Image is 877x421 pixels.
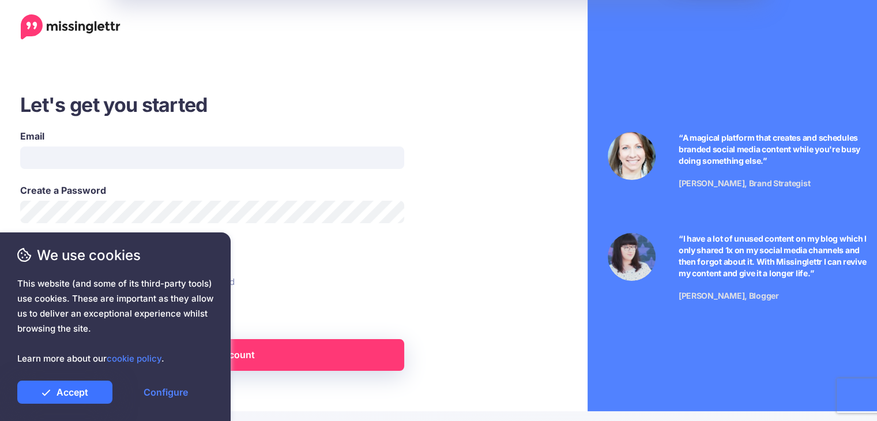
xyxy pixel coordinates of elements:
[107,353,161,364] a: cookie policy
[679,233,874,279] p: “I have a lot of unused content on my blog which I only shared 1x on my social media channels and...
[21,14,121,40] a: Home
[20,183,404,197] label: Create a Password
[679,178,810,188] span: [PERSON_NAME], Brand Strategist
[17,245,213,265] span: We use cookies
[20,92,484,118] h3: Let's get you started
[679,291,779,300] span: [PERSON_NAME], Blogger
[608,233,656,281] img: Testimonial by Jeniffer Kosche
[17,381,112,404] a: Accept
[608,132,656,180] img: Testimonial by Laura Stanik
[679,132,874,167] p: “A magical platform that creates and schedules branded social media content while you're busy doi...
[118,381,213,404] a: Configure
[20,252,484,269] li: You're starting a 14-day free trial
[20,273,484,290] li: You can cancel anytime and won't be charged
[20,129,404,143] label: Email
[17,276,213,366] span: This website (and some of its third-party tools) use cookies. These are important as they allow u...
